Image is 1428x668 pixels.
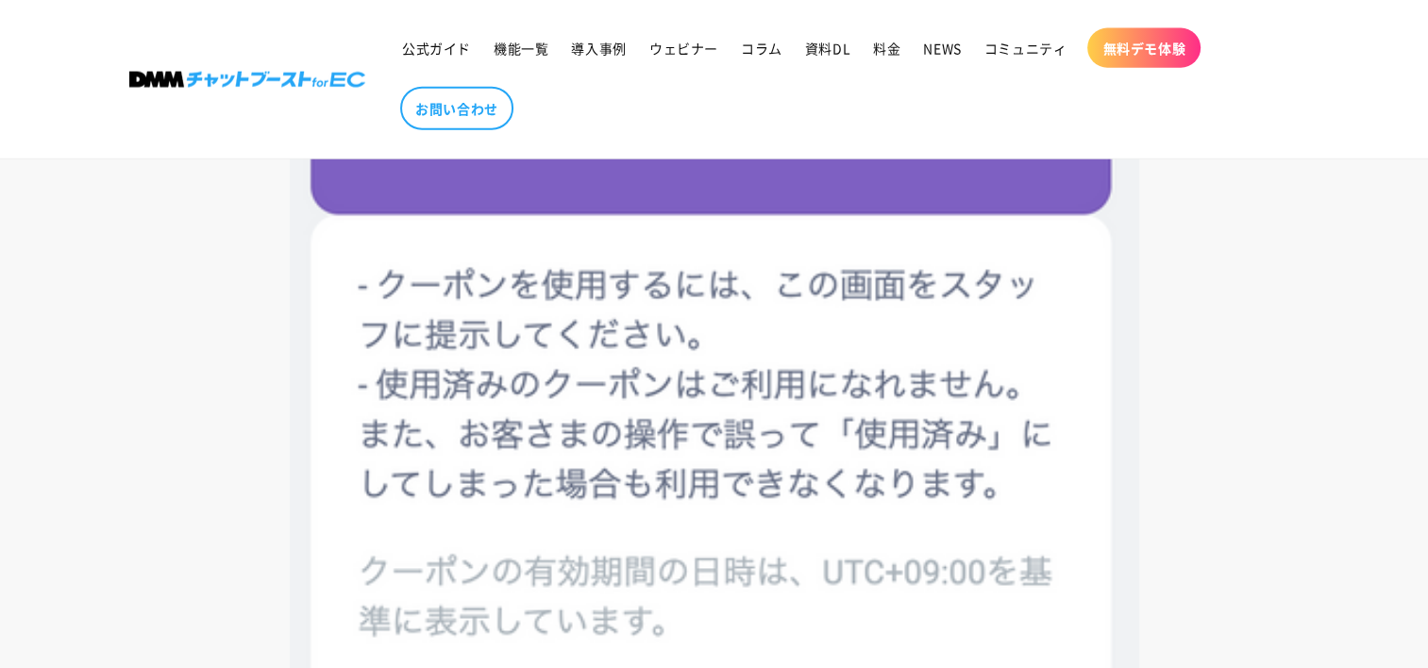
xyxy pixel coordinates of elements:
[741,40,782,57] span: コラム
[129,72,365,88] img: 株式会社DMM Boost
[638,28,730,68] a: ウェビナー
[973,28,1079,68] a: コミュニティ
[1087,28,1201,68] a: 無料デモ体験
[1102,40,1185,57] span: 無料デモ体験
[494,40,548,57] span: 機能一覧
[482,28,560,68] a: 機能一覧
[923,40,961,57] span: NEWS
[402,40,471,57] span: 公式ガイド
[805,40,850,57] span: 資料DL
[873,40,900,57] span: 料金
[571,40,626,57] span: 導入事例
[794,28,862,68] a: 資料DL
[400,87,513,130] a: お問い合わせ
[560,28,637,68] a: 導入事例
[984,40,1067,57] span: コミュニティ
[415,100,498,117] span: お問い合わせ
[912,28,972,68] a: NEWS
[862,28,912,68] a: 料金
[730,28,794,68] a: コラム
[649,40,718,57] span: ウェビナー
[391,28,482,68] a: 公式ガイド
